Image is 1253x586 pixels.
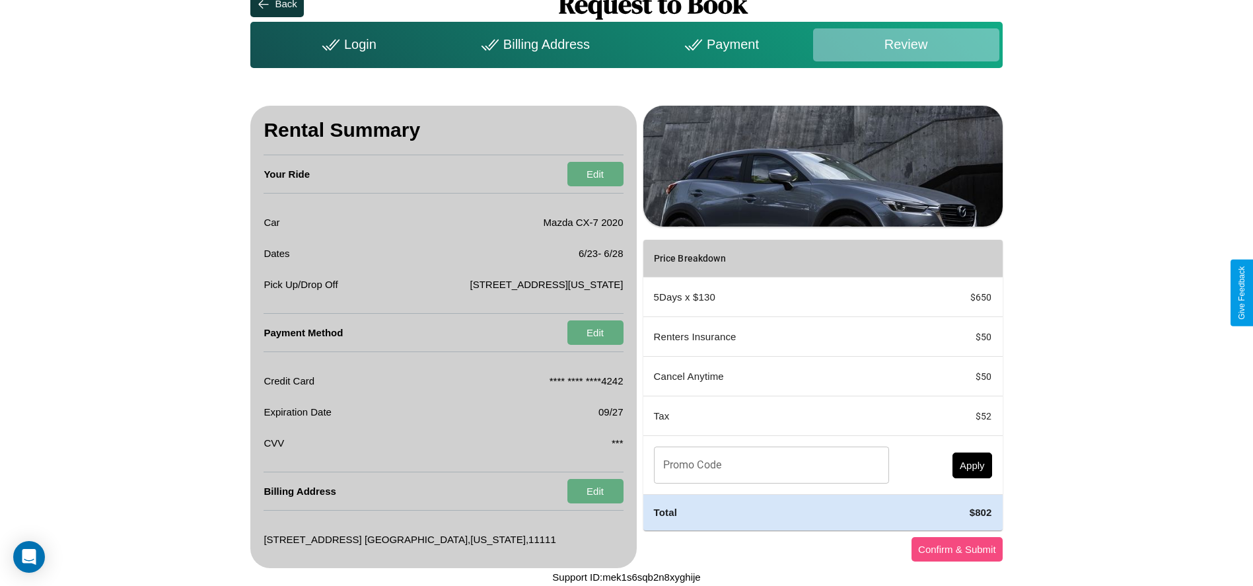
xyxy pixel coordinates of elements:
[264,472,336,510] h4: Billing Address
[264,314,343,351] h4: Payment Method
[1237,266,1246,320] div: Give Feedback
[654,505,889,519] h4: Total
[654,288,889,306] p: 5 Days x $ 130
[264,213,279,231] p: Car
[254,28,440,61] div: Login
[264,403,332,421] p: Expiration Date
[544,213,624,231] p: Mazda CX-7 2020
[440,28,626,61] div: Billing Address
[900,396,1003,436] td: $ 52
[552,568,700,586] p: Support ID: mek1s6sqb2n8xyghije
[900,357,1003,396] td: $ 50
[264,244,289,262] p: Dates
[264,155,310,193] h4: Your Ride
[598,403,624,421] p: 09/27
[900,317,1003,357] td: $ 50
[900,277,1003,317] td: $ 650
[813,28,999,61] div: Review
[654,328,889,346] p: Renters Insurance
[264,106,623,155] h3: Rental Summary
[579,244,624,262] p: 6 / 23 - 6 / 28
[567,162,624,186] button: Edit
[13,541,45,573] div: Open Intercom Messenger
[567,479,624,503] button: Edit
[264,434,284,452] p: CVV
[264,275,338,293] p: Pick Up/Drop Off
[264,531,555,548] p: [STREET_ADDRESS] [GEOGRAPHIC_DATA] , [US_STATE] , 11111
[470,275,624,293] p: [STREET_ADDRESS][US_STATE]
[643,240,900,277] th: Price Breakdown
[643,240,1003,530] table: simple table
[264,372,314,390] p: Credit Card
[910,505,992,519] h4: $ 802
[952,453,992,478] button: Apply
[654,407,889,425] p: Tax
[567,320,624,345] button: Edit
[654,367,889,385] p: Cancel Anytime
[626,28,812,61] div: Payment
[912,537,1003,562] button: Confirm & Submit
